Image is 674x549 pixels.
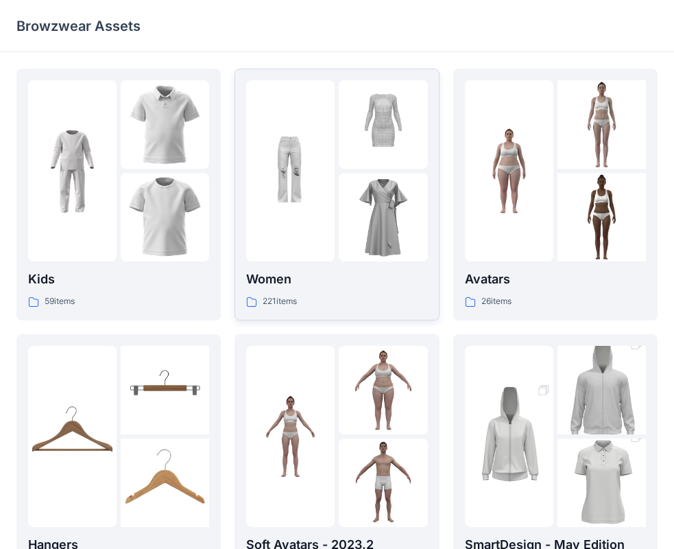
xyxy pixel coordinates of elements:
a: folder 1folder 2folder 3Kids59items [16,69,221,320]
img: folder 2 [557,324,646,457]
p: 221 items [263,294,297,309]
a: folder 1folder 2folder 3Avatars26items [453,69,658,320]
p: Women [246,270,427,289]
img: folder 1 [246,127,335,215]
img: folder 3 [121,439,209,527]
img: folder 2 [121,80,209,169]
img: folder 3 [121,173,209,261]
img: folder 3 [339,439,427,527]
img: folder 2 [339,346,427,434]
img: folder 3 [339,173,427,261]
img: folder 2 [339,80,427,169]
p: 59 items [45,294,75,309]
img: folder 1 [465,370,553,503]
a: folder 1folder 2folder 3Women221items [234,69,439,320]
img: folder 3 [557,173,646,261]
img: folder 2 [557,80,646,169]
p: Browzwear Assets [16,16,141,36]
img: folder 2 [121,346,209,434]
p: 26 items [481,294,511,309]
img: folder 1 [465,127,553,215]
img: folder 1 [28,392,117,480]
img: folder 1 [28,127,117,215]
p: Kids [28,270,209,289]
p: Avatars [465,270,646,289]
img: folder 1 [246,392,335,480]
